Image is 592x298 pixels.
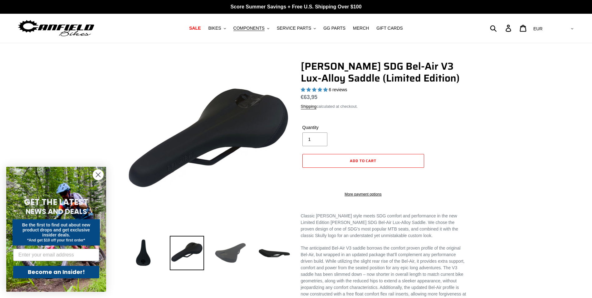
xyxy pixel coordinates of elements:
[24,196,88,208] span: GET THE LATEST
[320,24,349,32] a: GG PARTS
[13,249,99,261] input: Enter your email address
[301,213,466,239] p: Classic [PERSON_NAME] style meets SDG comfort and performance in the new Limited Edition [PERSON_...
[302,191,424,197] a: More payment options
[170,236,204,270] img: Load image into Gallery viewer, Canfield SDG Bel-Air V3 Lux-Alloy Saddle (Limited Edition)
[189,26,201,31] span: SALE
[13,266,99,278] button: Become an Insider!
[302,171,424,185] iframe: PayPal-paypal
[301,60,466,84] h1: [PERSON_NAME] SDG Bel-Air V3 Lux-Alloy Saddle (Limited Edition)
[350,158,377,164] span: Add to cart
[274,24,319,32] button: SERVICE PARTS
[301,94,318,100] span: €63,95
[93,169,104,180] button: Close dialog
[353,26,369,31] span: MERCH
[323,26,345,31] span: GG PARTS
[22,222,91,237] span: Be the first to find out about new product drops and get exclusive insider deals.
[350,24,372,32] a: MERCH
[376,26,403,31] span: GIFT CARDS
[301,103,466,110] div: calculated at checkout.
[301,104,317,109] a: Shipping
[233,26,265,31] span: COMPONENTS
[329,87,347,92] span: 6 reviews
[17,18,95,38] img: Canfield Bikes
[230,24,272,32] button: COMPONENTS
[277,26,311,31] span: SERVICE PARTS
[257,236,291,270] img: Load image into Gallery viewer, Canfield SDG Bel-Air V3 Lux-Alloy Saddle (Limited Edition)
[208,26,221,31] span: BIKES
[213,236,248,270] img: Load image into Gallery viewer, Canfield SDG Bel-Air V3 Lux-Alloy Saddle (Limited Edition)
[205,24,229,32] button: BIKES
[186,24,204,32] a: SALE
[373,24,406,32] a: GIFT CARDS
[302,154,424,168] button: Add to cart
[26,206,87,216] span: NEWS AND DEALS
[126,236,160,270] img: Load image into Gallery viewer, Canfield SDG Bel-Air V3 Lux-Alloy Saddle (Limited Edition)
[301,87,329,92] span: 4.83 stars
[493,21,509,35] input: Search
[302,124,362,131] label: Quantity
[27,238,85,242] span: *And get $10 off your first order*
